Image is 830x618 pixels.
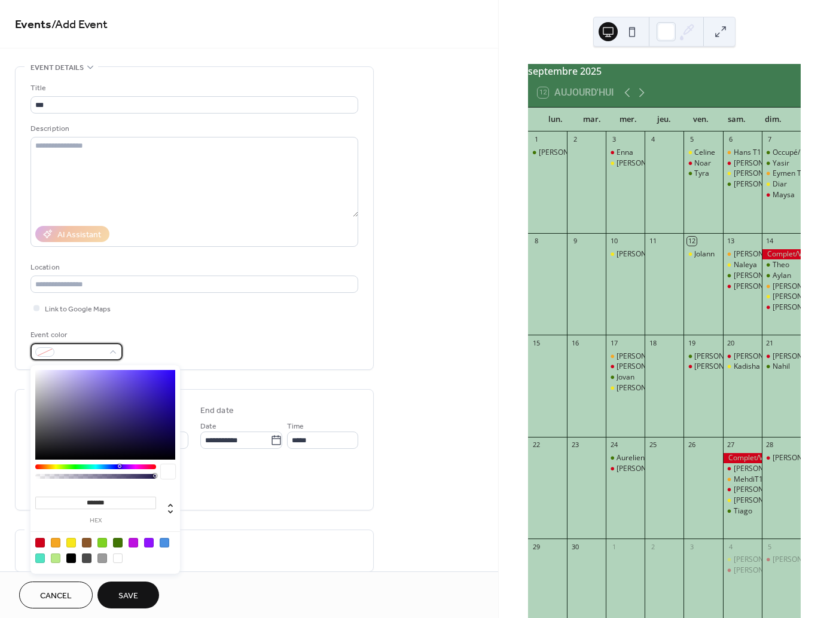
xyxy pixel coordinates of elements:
div: Marco T1 [606,351,645,362]
span: Link to Google Maps [45,303,111,316]
div: 17 [609,338,618,347]
div: Massimo [606,249,645,259]
button: Cancel [19,582,93,608]
div: Kadisha [723,362,762,372]
button: Save [97,582,159,608]
div: Eymen T1 [773,169,805,179]
div: [PERSON_NAME] [734,495,790,506]
div: Gabrielle [683,362,722,372]
div: [PERSON_NAME] [734,158,790,169]
div: Kadisha [734,362,760,372]
div: Jolann [683,249,722,259]
div: Enna [606,148,645,158]
div: #000000 [66,553,76,563]
div: [PERSON_NAME] [617,249,673,259]
div: [PERSON_NAME] [617,464,673,474]
div: [PERSON_NAME] [734,282,790,292]
div: End date [200,405,234,417]
div: Noar [694,158,711,169]
div: #8B572A [82,538,91,547]
span: Save [118,590,138,602]
div: Nathalie [606,464,645,474]
div: Eymen T1 [762,169,801,179]
div: MehdiT1 [723,475,762,485]
div: #F8E71C [66,538,76,547]
div: Alessio [606,362,645,372]
div: septembre 2025 [528,64,801,78]
div: [PERSON_NAME] [539,148,595,158]
div: [PERSON_NAME] [734,179,790,189]
a: Events [15,13,51,36]
div: 28 [765,440,774,449]
div: [PERSON_NAME] [773,292,829,302]
div: Denis [723,565,762,576]
div: sam. [719,108,755,131]
div: Yasir [762,158,801,169]
div: Enzo Bryan [723,169,762,179]
div: 15 [532,338,541,347]
div: Nahil [773,362,790,372]
div: Naleya [723,260,762,270]
div: 27 [727,440,736,449]
div: Theo [762,260,801,270]
div: jeu. [646,108,683,131]
div: [PERSON_NAME] T1 [734,249,800,259]
div: Enna [617,148,633,158]
div: Yasir [773,158,789,169]
div: 2 [570,135,579,144]
div: 30 [570,542,579,551]
div: 4 [727,542,736,551]
div: Noar [683,158,722,169]
div: Celine Maria [723,158,762,169]
div: [PERSON_NAME] [694,351,750,362]
div: Lavin Mira [606,383,645,393]
div: 5 [765,542,774,551]
div: 8 [532,237,541,246]
div: Nicole [762,292,801,302]
span: / Add Event [51,13,108,36]
div: Yasmine [762,302,801,313]
div: Jessica [723,351,762,362]
div: Lucie [606,158,645,169]
span: Time [287,420,304,433]
div: Description [30,123,356,135]
div: 14 [765,237,774,246]
div: Occupé/Besetzt [773,148,825,158]
div: 10 [609,237,618,246]
div: 4 [648,135,657,144]
div: #4A4A4A [82,553,91,563]
span: Cancel [40,590,72,602]
div: mar. [573,108,610,131]
div: Event color [30,329,120,341]
div: Aissatou [762,555,801,565]
div: Hans T1 [723,148,762,158]
label: hex [35,518,156,524]
div: [PERSON_NAME] [734,485,790,495]
div: 3 [609,135,618,144]
div: Title [30,82,356,94]
div: 23 [570,440,579,449]
div: #F5A623 [51,538,60,547]
div: Location [30,261,356,274]
div: #9B9B9B [97,553,107,563]
div: Complet/Voll [723,453,762,463]
div: Shala Leana [723,464,762,474]
div: Diar [773,179,787,189]
div: Salvatore [723,495,762,506]
div: Aurelien [617,453,645,463]
div: 26 [687,440,696,449]
div: #4A90E2 [160,538,169,547]
div: [PERSON_NAME] [617,158,673,169]
div: Jovan [606,372,645,383]
div: #BD10E0 [129,538,138,547]
div: Tiago [723,506,762,516]
div: Gabriel Giuseppe T1 [723,249,762,259]
div: [PERSON_NAME] [773,351,829,362]
div: Theo [773,260,789,270]
div: 13 [727,237,736,246]
div: Celine [694,148,715,158]
div: Rebeca [762,453,801,463]
div: Laurin [528,148,567,158]
div: Tyra [683,169,722,179]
